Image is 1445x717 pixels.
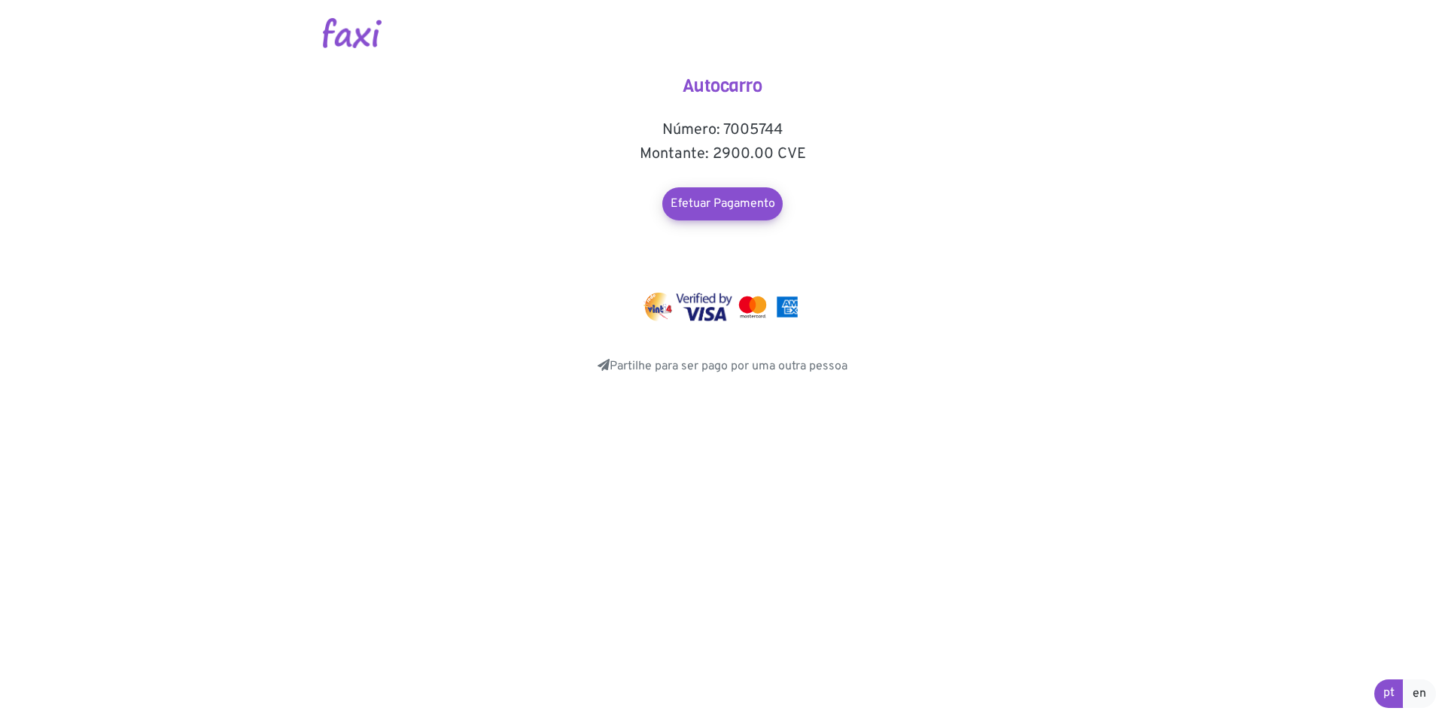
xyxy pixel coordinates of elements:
[572,145,873,163] h5: Montante: 2900.00 CVE
[1403,679,1436,708] a: en
[735,293,770,321] img: mastercard
[676,293,732,321] img: visa
[662,187,783,220] a: Efetuar Pagamento
[643,293,674,321] img: vinti4
[773,293,802,321] img: mastercard
[1374,679,1404,708] a: pt
[572,121,873,139] h5: Número: 7005744
[598,359,847,374] a: Partilhe para ser pago por uma outra pessoa
[572,75,873,97] h4: Autocarro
